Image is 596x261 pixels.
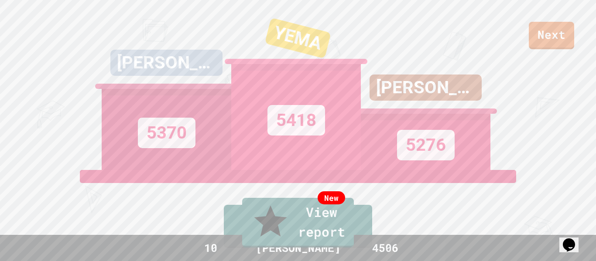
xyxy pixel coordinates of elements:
[370,75,482,101] div: [PERSON_NAME]
[264,17,331,58] div: YEMA
[529,22,574,49] a: Next
[242,198,354,247] a: View report
[559,226,587,252] iframe: chat widget
[397,130,455,160] div: 5276
[110,50,223,76] div: [PERSON_NAME]
[267,105,325,136] div: 5418
[318,191,345,204] div: New
[138,118,195,148] div: 5370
